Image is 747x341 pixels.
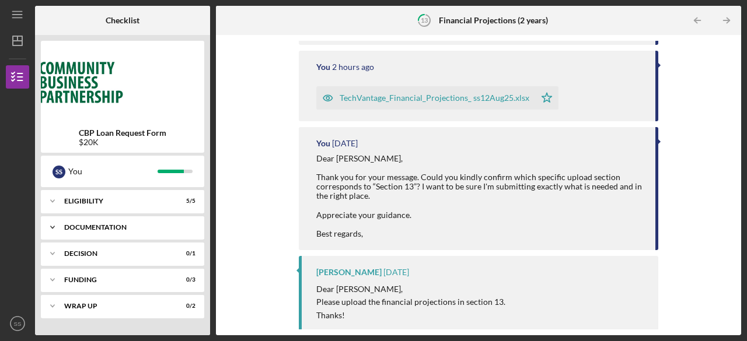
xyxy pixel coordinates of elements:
time: 2025-06-24 19:11 [383,268,409,277]
div: You [316,139,330,148]
div: Eligibility [64,198,166,205]
div: Decision [64,250,166,257]
p: Please upload the financial projections in section 13. [316,296,505,308]
div: You [68,161,158,181]
text: SS [14,321,22,327]
div: 0 / 1 [174,250,196,257]
div: Wrap up [64,303,166,310]
button: SS [6,312,29,335]
button: TechVantage_Financial_Projections_ ss12Aug25.xlsx [316,86,558,110]
div: Dear [PERSON_NAME], Thank you for your message. Could you kindly confirm which specific upload se... [316,154,644,238]
time: 2025-08-12 15:24 [332,62,374,72]
p: Thanks! [316,309,505,322]
div: You [316,62,330,72]
tspan: 13 [420,16,427,24]
b: CBP Loan Request Form [79,128,166,138]
div: 5 / 5 [174,198,196,205]
div: Documentation [64,224,190,231]
div: S S [53,166,65,178]
div: 0 / 3 [174,276,196,283]
div: TechVantage_Financial_Projections_ ss12Aug25.xlsx [340,93,529,103]
div: $20K [79,138,166,147]
div: Funding [64,276,166,283]
p: Dear [PERSON_NAME], [316,283,505,296]
div: 0 / 2 [174,303,196,310]
img: Product logo [41,47,204,117]
b: Financial Projections (2 years) [439,16,548,25]
b: Checklist [106,16,139,25]
div: [PERSON_NAME] [316,268,382,277]
time: 2025-06-24 19:41 [332,139,358,148]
